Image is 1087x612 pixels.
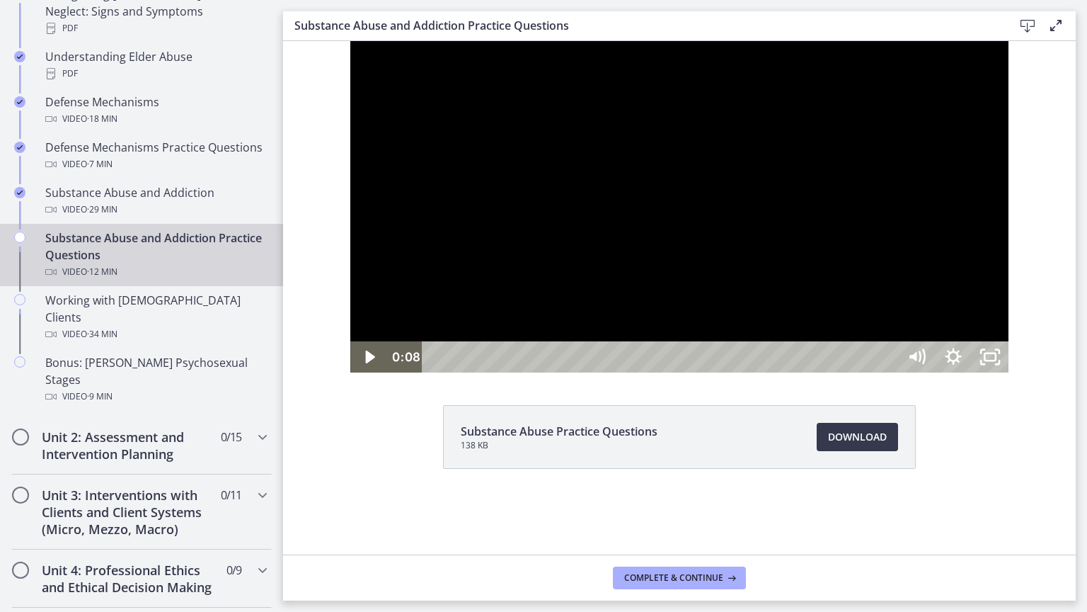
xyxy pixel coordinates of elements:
[613,567,746,589] button: Complete & continue
[42,429,214,463] h2: Unit 2: Assessment and Intervention Planning
[45,93,266,127] div: Defense Mechanisms
[42,487,214,538] h2: Unit 3: Interventions with Clients and Client Systems (Micro, Mezzo, Macro)
[45,20,266,37] div: PDF
[624,572,723,584] span: Complete & continue
[45,354,266,405] div: Bonus: [PERSON_NAME] Psychosexual Stages
[294,17,991,34] h3: Substance Abuse and Addiction Practice Questions
[461,423,657,440] span: Substance Abuse Practice Questions
[87,110,117,127] span: · 18 min
[45,292,266,343] div: Working with [DEMOGRAPHIC_DATA] Clients
[87,156,113,173] span: · 7 min
[45,65,266,82] div: PDF
[45,139,266,173] div: Defense Mechanisms Practice Questions
[45,326,266,343] div: Video
[221,429,241,446] span: 0 / 15
[87,263,117,280] span: · 12 min
[828,429,887,446] span: Download
[45,156,266,173] div: Video
[14,187,25,198] i: Completed
[87,201,117,218] span: · 29 min
[461,440,657,451] span: 138 KB
[45,229,266,280] div: Substance Abuse and Addiction Practice Questions
[615,300,652,331] button: Mute
[652,300,689,331] button: Show settings menu
[283,41,1076,373] iframe: Video Lesson
[45,184,266,218] div: Substance Abuse and Addiction
[45,263,266,280] div: Video
[45,201,266,218] div: Video
[14,51,25,62] i: Completed
[221,487,241,504] span: 0 / 11
[817,423,898,451] a: Download
[87,388,113,405] span: · 9 min
[45,388,266,405] div: Video
[87,326,117,343] span: · 34 min
[14,142,25,153] i: Completed
[45,110,266,127] div: Video
[42,562,214,596] h2: Unit 4: Professional Ethics and Ethical Decision Making
[226,562,241,579] span: 0 / 9
[45,48,266,82] div: Understanding Elder Abuse
[689,300,725,331] button: Unfullscreen
[14,96,25,108] i: Completed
